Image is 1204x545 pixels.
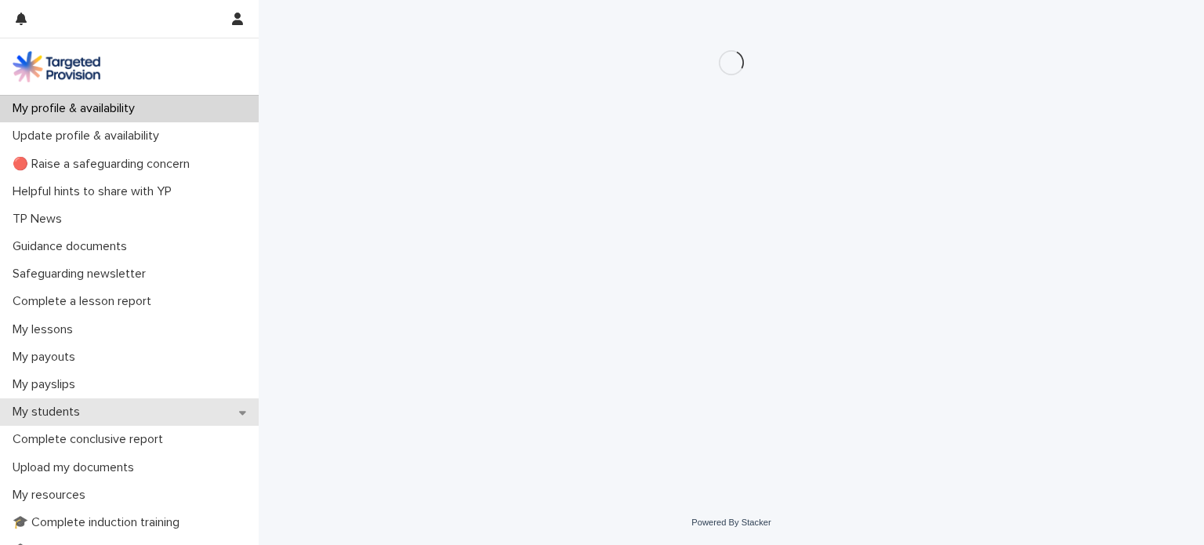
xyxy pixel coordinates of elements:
[13,51,100,82] img: M5nRWzHhSzIhMunXDL62
[6,267,158,282] p: Safeguarding newsletter
[6,129,172,144] p: Update profile & availability
[6,488,98,503] p: My resources
[6,184,184,199] p: Helpful hints to share with YP
[691,518,771,527] a: Powered By Stacker
[6,212,74,227] p: TP News
[6,460,147,475] p: Upload my documents
[6,515,192,530] p: 🎓 Complete induction training
[6,405,92,420] p: My students
[6,101,147,116] p: My profile & availability
[6,294,164,309] p: Complete a lesson report
[6,239,140,254] p: Guidance documents
[6,350,88,365] p: My payouts
[6,322,85,337] p: My lessons
[6,377,88,392] p: My payslips
[6,432,176,447] p: Complete conclusive report
[6,157,202,172] p: 🔴 Raise a safeguarding concern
